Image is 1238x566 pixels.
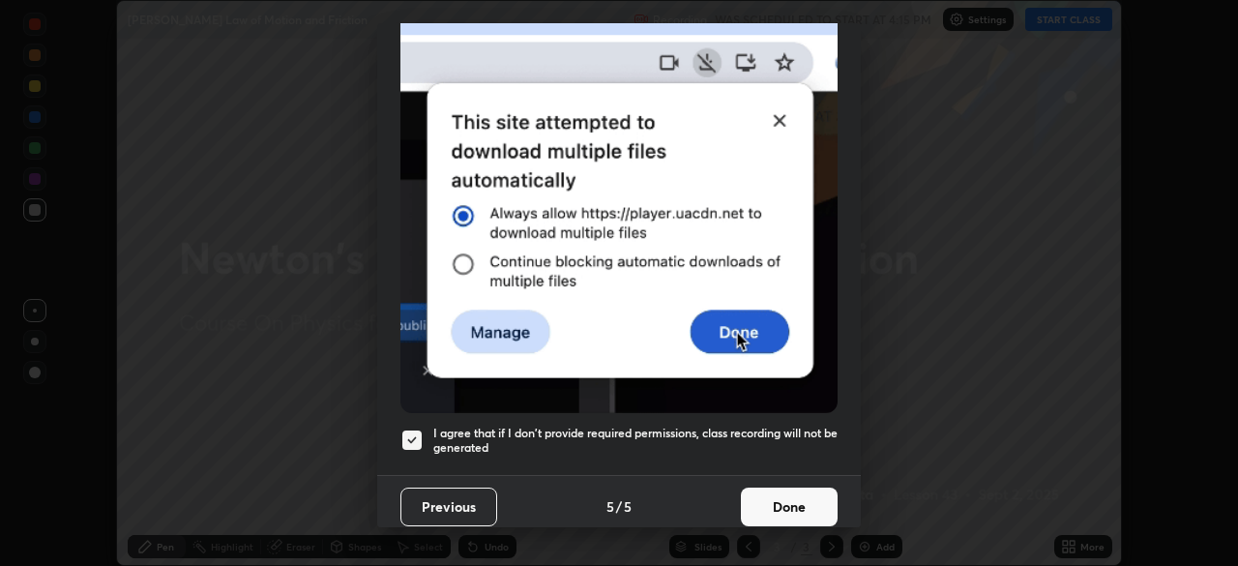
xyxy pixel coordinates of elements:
[400,488,497,526] button: Previous
[741,488,838,526] button: Done
[624,496,632,517] h4: 5
[433,426,838,456] h5: I agree that if I don't provide required permissions, class recording will not be generated
[616,496,622,517] h4: /
[606,496,614,517] h4: 5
